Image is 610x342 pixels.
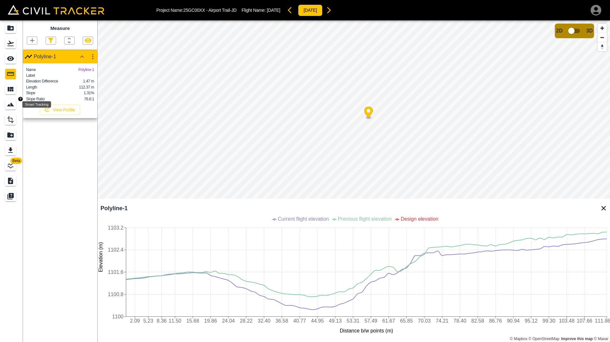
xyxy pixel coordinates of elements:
tspan: 1103.2 [108,225,123,231]
button: Reset bearing to north [598,42,607,51]
button: Zoom out [598,33,607,42]
canvas: Map [97,20,610,342]
tspan: 78.40 [454,318,466,324]
tspan: 95.12 [525,318,538,324]
tspan: Elevation (m) [98,242,103,272]
tspan: 53.31 [347,318,360,324]
div: Map marker [364,107,373,120]
tspan: 44.95 [311,318,324,324]
tspan: 19.86 [204,318,217,324]
b: Polyline-1 [100,205,128,212]
tspan: 8.36 [157,318,167,324]
tspan: 1100.8 [108,292,123,297]
tspan: 103.48 [559,318,575,324]
a: Map feedback [561,337,593,341]
tspan: 61.67 [382,318,395,324]
tspan: 57.49 [364,318,377,324]
tspan: 74.21 [436,318,449,324]
tspan: 99.30 [543,318,555,324]
span: 3D [586,28,593,34]
tspan: 82.58 [471,318,484,324]
button: Close Profile [597,202,610,215]
p: Project Name: 25GC00XX - Airport Trail-JD [156,8,236,13]
tspan: 70.03 [418,318,431,324]
tspan: 49.13 [329,318,342,324]
tspan: 90.94 [507,318,520,324]
tspan: 32.40 [258,318,271,324]
tspan: 24.04 [222,318,235,324]
span: 2D [556,28,562,34]
tspan: 28.22 [240,318,253,324]
tspan: 36.58 [275,318,288,324]
span: [DATE] [267,8,280,13]
tspan: 107.66 [577,318,592,324]
tspan: 1101.6 [108,269,123,275]
tspan: 2.09 [130,318,140,324]
tspan: 86.76 [489,318,502,324]
tspan: 15.68 [186,318,199,324]
a: OpenStreetMap [529,337,560,341]
img: Civil Tracker [8,5,104,15]
tspan: 1102.4 [108,247,123,253]
tspan: 40.77 [293,318,306,324]
span: Previous flight elevation [338,216,392,222]
a: Mapbox [510,337,527,341]
a: Maxar [594,337,608,341]
tspan: 1100 [112,314,123,319]
button: Zoom in [598,24,607,33]
span: Current flight elevation [278,216,329,222]
span: Design elevation [401,216,438,222]
tspan: 5.23 [143,318,153,324]
tspan: 11.50 [168,318,181,324]
div: Smart Tracking [22,101,51,108]
tspan: Distance b/w points (m) [340,328,393,333]
button: [DATE] [298,4,322,16]
p: Flight Name: [242,8,280,13]
tspan: 65.85 [400,318,413,324]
